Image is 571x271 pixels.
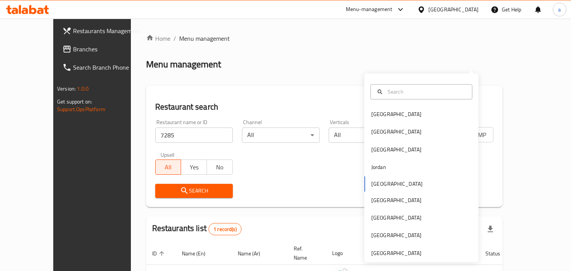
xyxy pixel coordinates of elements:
span: Ref. Name [294,244,317,262]
span: 1.0.0 [77,84,89,94]
div: Export file [481,220,499,238]
input: Search for restaurant name or ID.. [155,128,233,143]
nav: breadcrumb [146,34,503,43]
span: Yes [184,162,204,173]
a: Branches [56,40,149,58]
span: Status [485,249,510,258]
button: TMP [467,127,493,142]
h2: Restaurant search [155,101,493,113]
a: Search Branch Phone [56,58,149,77]
div: [GEOGRAPHIC_DATA] [371,145,421,154]
span: Search Branch Phone [73,63,143,72]
span: Version: [57,84,76,94]
a: Restaurants Management [56,22,149,40]
span: Menu management [179,34,230,43]
input: Search [385,88,468,96]
span: POS group [448,244,470,262]
span: All [159,162,178,173]
span: Search [161,186,227,196]
div: [GEOGRAPHIC_DATA] [371,214,421,222]
div: Jordan [371,163,386,172]
th: Logo [326,242,360,265]
button: All [155,159,181,175]
span: Name (En) [182,249,215,258]
span: a [558,5,561,14]
div: [GEOGRAPHIC_DATA] [428,5,479,14]
span: ID [152,249,167,258]
h2: Restaurants list [152,223,242,235]
a: Support.OpsPlatform [57,104,105,114]
span: 1 record(s) [209,226,241,233]
span: Get support on: [57,97,92,107]
a: Home [146,34,170,43]
li: / [173,34,176,43]
button: Yes [181,159,207,175]
span: Name (Ar) [238,249,270,258]
div: [GEOGRAPHIC_DATA] [371,249,421,257]
div: All [242,128,320,143]
h2: Menu management [146,58,221,70]
div: Total records count [208,223,242,235]
div: [GEOGRAPHIC_DATA] [371,231,421,240]
div: All [329,128,406,143]
span: Restaurants Management [73,26,143,35]
div: [GEOGRAPHIC_DATA] [371,128,421,136]
span: Branches [73,45,143,54]
th: Branches [360,242,387,265]
div: [GEOGRAPHIC_DATA] [371,110,421,118]
button: Search [155,184,233,198]
span: No [210,162,230,173]
button: No [207,159,233,175]
div: [GEOGRAPHIC_DATA] [371,196,421,204]
span: TMP [471,129,490,140]
label: Upsell [161,152,175,157]
div: Menu-management [346,5,393,14]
